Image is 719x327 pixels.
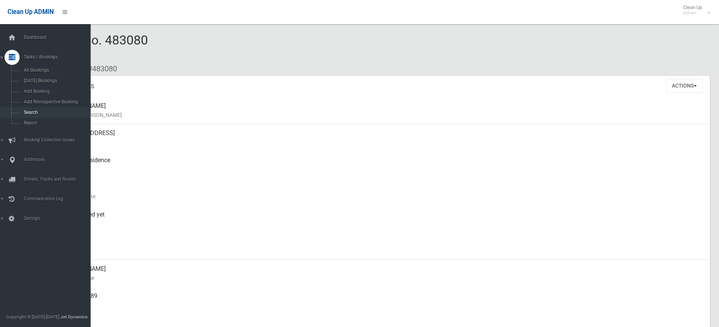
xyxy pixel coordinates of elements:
span: Drivers, Trucks and Routes [22,177,96,182]
div: Front of Residence [60,151,704,178]
span: Search [22,110,90,115]
small: Contact Name [60,273,704,282]
button: Actions [666,79,702,93]
small: Zone [60,246,704,255]
div: [PERSON_NAME] [60,97,704,124]
span: Report [22,120,90,126]
div: [STREET_ADDRESS] [60,124,704,151]
span: Tasks / Bookings [22,54,96,60]
small: Address [60,138,704,147]
div: [PERSON_NAME] [60,260,704,287]
span: Addresses [22,157,96,162]
span: Clean Up [679,5,710,16]
strong: Jet Dynamics [60,314,88,319]
span: Add Booking [22,89,90,94]
span: Booking No. 483080 [33,32,148,62]
span: All Bookings [22,68,90,73]
span: Add Retrospective Booking [22,99,90,104]
span: Communication Log [22,196,96,201]
div: [DATE] [60,233,704,260]
div: 0418 518 589 [60,287,704,314]
small: Collected At [60,219,704,228]
span: Booking Collection Issues [22,137,96,143]
small: Admin [683,10,702,16]
span: Clean Up ADMIN [8,8,54,15]
small: Pickup Point [60,165,704,174]
small: Name of [PERSON_NAME] [60,111,704,120]
span: Copyright © [DATE]-[DATE] [6,314,59,319]
div: [DATE] [60,178,704,206]
span: Settings [22,216,96,221]
span: [DATE] Bookings [22,78,90,83]
small: Mobile [60,301,704,310]
small: Collection Date [60,192,704,201]
span: Dashboard [22,35,96,40]
div: Not collected yet [60,206,704,233]
li: #483080 [82,62,117,76]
